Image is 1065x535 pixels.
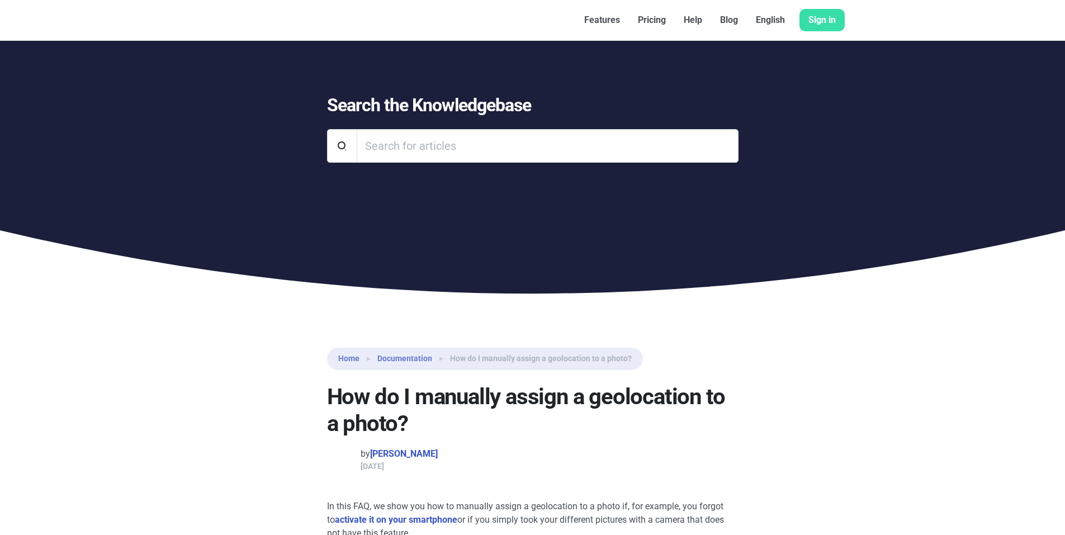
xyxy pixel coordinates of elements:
a: Home [338,353,359,364]
font: Help [684,15,702,25]
a: [PERSON_NAME] [370,448,438,459]
div: [DATE] [361,461,438,472]
h1: Search the Knowledgebase [327,94,739,116]
input: Search [357,129,739,163]
a: English [747,9,794,31]
h1: How do I manually assign a geolocation to a photo? [327,384,739,437]
a: activate it on your smartphone [335,514,457,525]
li: How do I manually assign a geolocation to a photo? [432,352,632,366]
div: by [361,447,438,461]
a: Help [675,9,711,31]
a: Blog [711,9,747,31]
font: Sign in [808,15,836,25]
a: Pricing [629,9,675,31]
a: Documentation [377,353,432,364]
nav: breadcrumb [327,348,643,370]
font: Features [584,15,620,25]
font: Pricing [638,15,666,25]
font: Blog [720,15,738,25]
a: Features [575,9,629,31]
a: Sign in [799,9,845,31]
